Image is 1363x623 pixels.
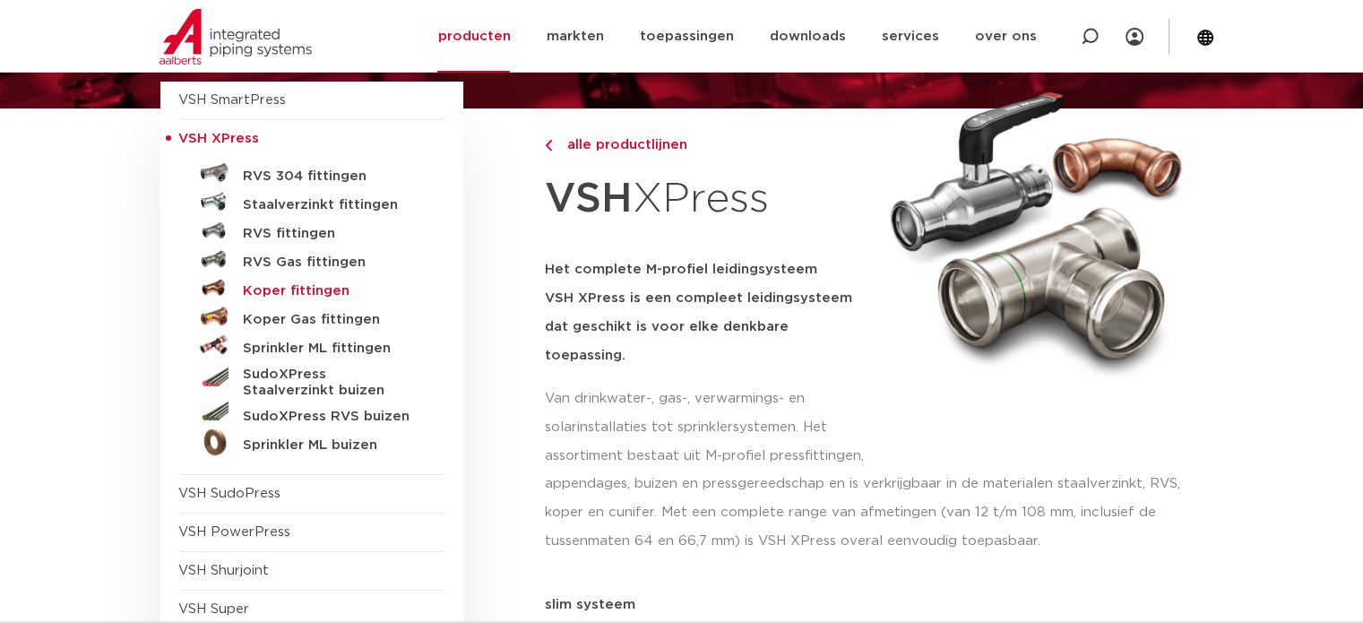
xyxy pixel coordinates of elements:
[243,312,420,328] h5: Koper Gas fittingen
[545,178,633,220] strong: VSH
[178,187,445,216] a: Staalverzinkt fittingen
[545,598,1203,611] p: slim systeem
[556,138,687,151] span: alle productlijnen
[178,525,290,539] a: VSH PowerPress
[178,331,445,359] a: Sprinkler ML fittingen
[545,385,869,471] p: Van drinkwater-, gas-, verwarmings- en solarinstallaties tot sprinklersystemen. Het assortiment b...
[178,428,445,456] a: Sprinkler ML buizen
[243,283,420,299] h5: Koper fittingen
[545,470,1203,556] p: appendages, buizen en pressgereedschap en is verkrijgbaar in de materialen staalverzinkt, RVS, ko...
[178,602,249,616] a: VSH Super
[243,226,420,242] h5: RVS fittingen
[545,165,869,234] h1: XPress
[178,93,286,107] a: VSH SmartPress
[243,341,420,357] h5: Sprinkler ML fittingen
[178,359,445,399] a: SudoXPress Staalverzinkt buizen
[243,367,420,399] h5: SudoXPress Staalverzinkt buizen
[243,437,420,454] h5: Sprinkler ML buizen
[178,159,445,187] a: RVS 304 fittingen
[545,140,552,151] img: chevron-right.svg
[178,132,259,145] span: VSH XPress
[178,245,445,273] a: RVS Gas fittingen
[178,564,269,577] a: VSH Shurjoint
[545,134,869,156] a: alle productlijnen
[243,169,420,185] h5: RVS 304 fittingen
[178,302,445,331] a: Koper Gas fittingen
[178,273,445,302] a: Koper fittingen
[545,255,869,370] h5: Het complete M-profiel leidingsysteem VSH XPress is een compleet leidingsysteem dat geschikt is v...
[243,255,420,271] h5: RVS Gas fittingen
[178,216,445,245] a: RVS fittingen
[178,487,280,500] a: VSH SudoPress
[243,409,420,425] h5: SudoXPress RVS buizen
[178,399,445,428] a: SudoXPress RVS buizen
[243,197,420,213] h5: Staalverzinkt fittingen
